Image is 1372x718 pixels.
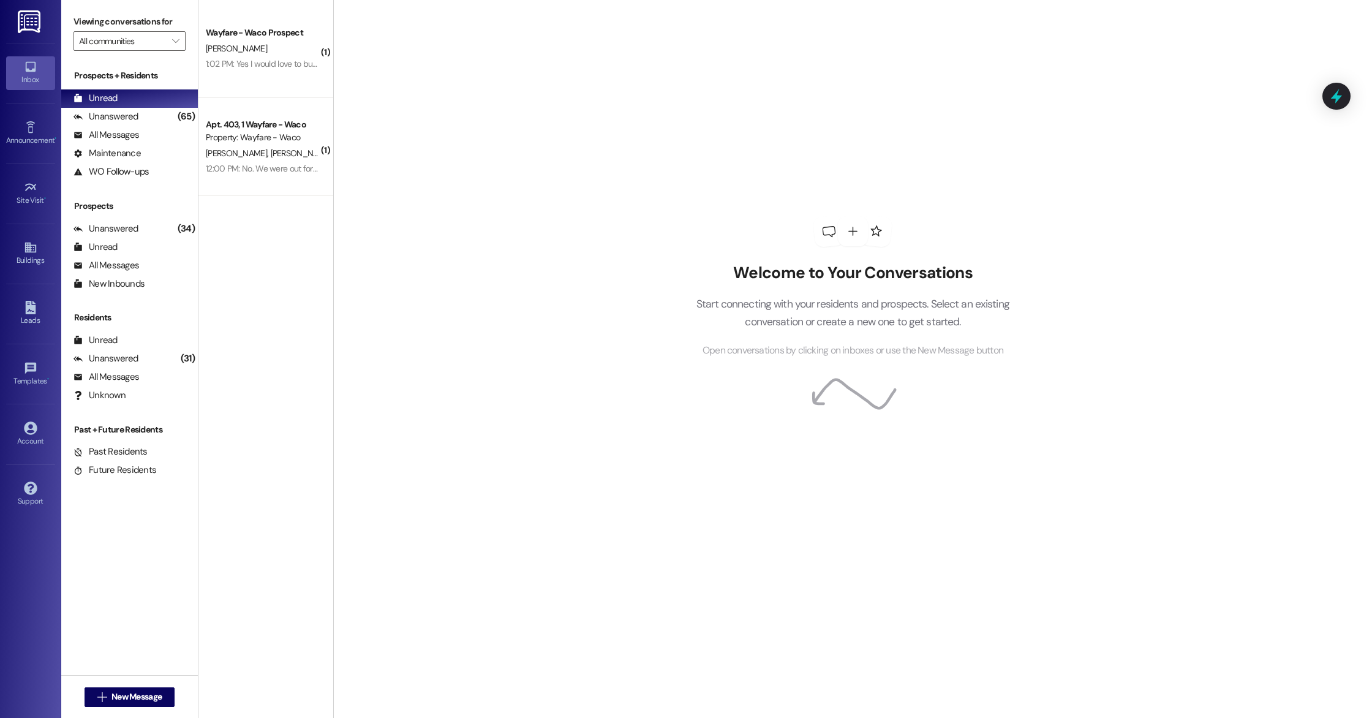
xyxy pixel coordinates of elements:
a: Leads [6,297,55,330]
button: New Message [85,687,175,707]
i:  [97,692,107,702]
span: [PERSON_NAME] [206,43,267,54]
span: • [44,194,46,203]
i:  [172,36,179,46]
div: Past + Future Residents [61,423,198,436]
div: Unread [73,334,118,347]
div: 1:02 PM: Yes I would love to but now my girlfriend died [DATE] morning and I can't do a thing i c... [206,58,580,69]
input: All communities [79,31,166,51]
span: • [47,375,49,384]
div: Wayfare - Waco Prospect [206,26,319,39]
div: Past Residents [73,445,148,458]
div: All Messages [73,259,139,272]
div: All Messages [73,371,139,384]
h2: Welcome to Your Conversations [677,263,1028,283]
div: (65) [175,107,198,126]
img: ResiDesk Logo [18,10,43,33]
div: Future Residents [73,464,156,477]
div: New Inbounds [73,278,145,290]
a: Site Visit • [6,177,55,210]
div: All Messages [73,129,139,142]
div: (34) [175,219,198,238]
div: Unknown [73,389,126,402]
div: (31) [178,349,198,368]
div: Prospects + Residents [61,69,198,82]
a: Inbox [6,56,55,89]
span: • [55,134,56,143]
span: Open conversations by clicking on inboxes or use the New Message button [703,343,1003,358]
div: Unread [73,92,118,105]
div: Unanswered [73,222,138,235]
a: Account [6,418,55,451]
p: Start connecting with your residents and prospects. Select an existing conversation or create a n... [677,295,1028,330]
div: Residents [61,311,198,324]
div: WO Follow-ups [73,165,149,178]
div: Unread [73,241,118,254]
a: Support [6,478,55,511]
span: [PERSON_NAME] [270,148,331,159]
div: Unanswered [73,110,138,123]
span: [PERSON_NAME] [206,148,271,159]
div: Property: Wayfare - Waco [206,131,319,144]
a: Buildings [6,237,55,270]
a: Templates • [6,358,55,391]
div: Apt. 403, 1 Wayfare - Waco [206,118,319,131]
div: Unanswered [73,352,138,365]
div: Prospects [61,200,198,213]
div: 12:00 PM: No. We were out for about an hour last night [206,163,399,174]
div: Maintenance [73,147,141,160]
label: Viewing conversations for [73,12,186,31]
span: New Message [111,690,162,703]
